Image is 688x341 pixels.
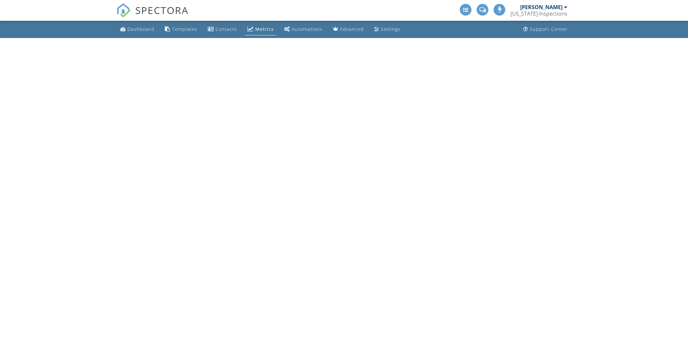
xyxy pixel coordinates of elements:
[135,3,189,17] span: SPECTORA
[510,10,567,17] div: Delaware Inspections
[520,4,562,10] div: [PERSON_NAME]
[116,3,131,18] img: The Best Home Inspection Software - Spectora
[118,23,157,35] a: Dashboard
[162,23,200,35] a: Templates
[205,23,240,35] a: Contacts
[172,26,197,32] div: Templates
[292,26,323,32] div: Automations
[521,23,570,35] a: Support Center
[282,23,325,35] a: Automations (Advanced)
[127,26,154,32] div: Dashboard
[340,26,364,32] div: Advanced
[116,9,189,22] a: SPECTORA
[245,23,276,35] a: Metrics
[255,26,274,32] div: Metrics
[216,26,237,32] div: Contacts
[381,26,400,32] div: Settings
[330,23,366,35] a: Advanced
[530,26,568,32] div: Support Center
[372,23,403,35] a: Settings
